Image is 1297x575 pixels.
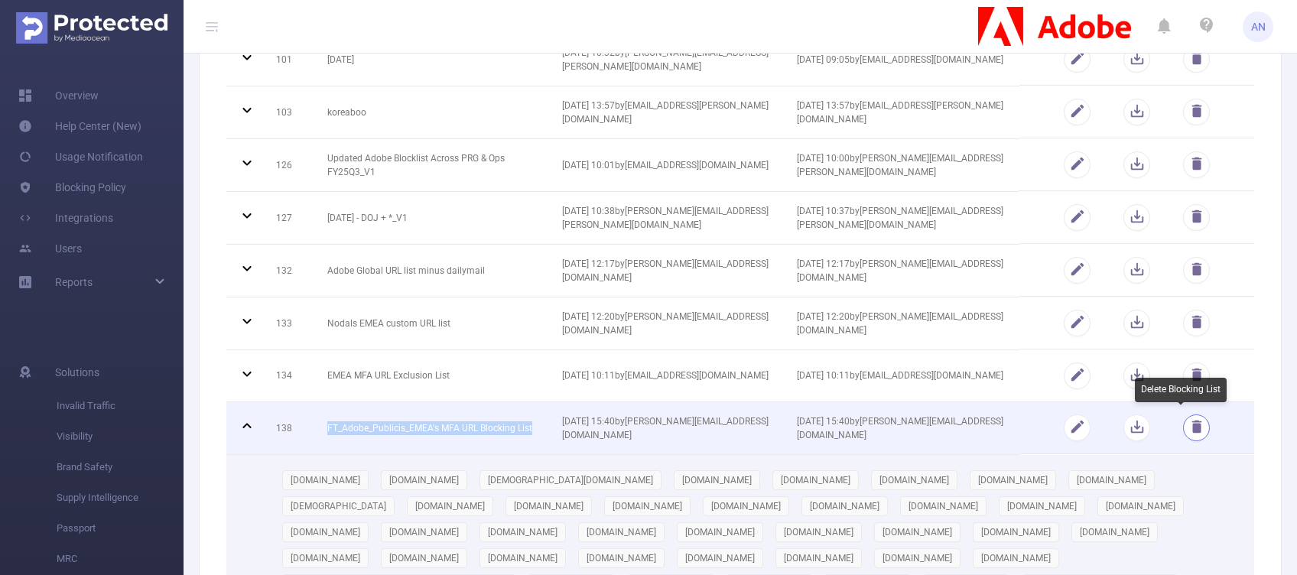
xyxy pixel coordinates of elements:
[18,203,113,233] a: Integrations
[389,475,459,486] span: [DOMAIN_NAME]
[57,482,184,513] span: Supply Intelligence
[613,501,682,512] span: [DOMAIN_NAME]
[879,475,949,486] span: [DOMAIN_NAME]
[488,475,653,486] span: [DEMOGRAPHIC_DATA][DOMAIN_NAME]
[883,527,952,538] span: [DOMAIN_NAME]
[682,475,752,486] span: [DOMAIN_NAME]
[978,475,1048,486] span: [DOMAIN_NAME]
[514,501,583,512] span: [DOMAIN_NAME]
[55,357,99,388] span: Solutions
[265,297,316,350] td: 133
[291,501,386,512] span: [DEMOGRAPHIC_DATA]
[316,245,551,297] td: Adobe Global URL list minus dailymail
[797,100,1003,125] span: [DATE] 13:57 by [EMAIL_ADDRESS][PERSON_NAME][DOMAIN_NAME]
[909,501,978,512] span: [DOMAIN_NAME]
[316,350,551,402] td: EMEA MFA URL Exclusion List
[587,527,656,538] span: [DOMAIN_NAME]
[562,370,769,381] span: [DATE] 10:11 by [EMAIL_ADDRESS][DOMAIN_NAME]
[316,192,551,245] td: [DATE] - DOJ + *_V1
[797,153,1003,177] span: [DATE] 10:00 by [PERSON_NAME][EMAIL_ADDRESS][PERSON_NAME][DOMAIN_NAME]
[265,245,316,297] td: 132
[265,192,316,245] td: 127
[781,475,850,486] span: [DOMAIN_NAME]
[562,160,769,171] span: [DATE] 10:01 by [EMAIL_ADDRESS][DOMAIN_NAME]
[57,421,184,452] span: Visibility
[562,206,769,230] span: [DATE] 10:38 by [PERSON_NAME][EMAIL_ADDRESS][PERSON_NAME][DOMAIN_NAME]
[57,513,184,544] span: Passport
[316,402,551,455] td: FT_Adobe_Publicis_EMEA's MFA URL Blocking List
[18,141,143,172] a: Usage Notification
[1007,501,1077,512] span: [DOMAIN_NAME]
[389,553,459,564] span: [DOMAIN_NAME]
[797,370,1003,381] span: [DATE] 10:11 by [EMAIL_ADDRESS][DOMAIN_NAME]
[291,553,360,564] span: [DOMAIN_NAME]
[488,553,557,564] span: [DOMAIN_NAME]
[316,86,551,139] td: koreaboo
[685,527,755,538] span: [DOMAIN_NAME]
[883,553,952,564] span: [DOMAIN_NAME]
[291,527,360,538] span: [DOMAIN_NAME]
[810,501,879,512] span: [DOMAIN_NAME]
[784,553,853,564] span: [DOMAIN_NAME]
[1080,527,1149,538] span: [DOMAIN_NAME]
[265,139,316,192] td: 126
[316,297,551,350] td: Nodals EMEA custom URL list
[18,172,126,203] a: Blocking Policy
[981,527,1051,538] span: [DOMAIN_NAME]
[685,553,755,564] span: [DOMAIN_NAME]
[1251,11,1266,42] span: AN
[18,233,82,264] a: Users
[316,34,551,86] td: [DATE]
[57,544,184,574] span: MRC
[265,402,316,455] td: 138
[18,111,141,141] a: Help Center (New)
[57,391,184,421] span: Invalid Traffic
[415,501,485,512] span: [DOMAIN_NAME]
[57,452,184,482] span: Brand Safety
[587,553,656,564] span: [DOMAIN_NAME]
[797,206,1003,230] span: [DATE] 10:37 by [PERSON_NAME][EMAIL_ADDRESS][PERSON_NAME][DOMAIN_NAME]
[981,553,1051,564] span: [DOMAIN_NAME]
[389,527,459,538] span: [DOMAIN_NAME]
[562,311,769,336] span: [DATE] 12:20 by [PERSON_NAME][EMAIL_ADDRESS][DOMAIN_NAME]
[797,311,1003,336] span: [DATE] 12:20 by [PERSON_NAME][EMAIL_ADDRESS][DOMAIN_NAME]
[1135,378,1227,402] div: Delete Blocking List
[291,475,360,486] span: [DOMAIN_NAME]
[18,80,99,111] a: Overview
[711,501,781,512] span: [DOMAIN_NAME]
[797,416,1003,440] span: [DATE] 15:40 by [PERSON_NAME][EMAIL_ADDRESS][DOMAIN_NAME]
[784,527,853,538] span: [DOMAIN_NAME]
[1106,501,1175,512] span: [DOMAIN_NAME]
[55,267,93,297] a: Reports
[562,100,769,125] span: [DATE] 13:57 by [EMAIL_ADDRESS][PERSON_NAME][DOMAIN_NAME]
[265,86,316,139] td: 103
[1077,475,1146,486] span: [DOMAIN_NAME]
[797,258,1003,283] span: [DATE] 12:17 by [PERSON_NAME][EMAIL_ADDRESS][DOMAIN_NAME]
[316,139,551,192] td: Updated Adobe Blocklist Across PRG & Ops FY25Q3_V1
[55,276,93,288] span: Reports
[265,34,316,86] td: 101
[797,54,1003,65] span: [DATE] 09:05 by [EMAIL_ADDRESS][DOMAIN_NAME]
[265,350,316,402] td: 134
[16,12,167,44] img: Protected Media
[562,416,769,440] span: [DATE] 15:40 by [PERSON_NAME][EMAIL_ADDRESS][DOMAIN_NAME]
[562,258,769,283] span: [DATE] 12:17 by [PERSON_NAME][EMAIL_ADDRESS][DOMAIN_NAME]
[562,47,769,72] span: [DATE] 10:32 by [PERSON_NAME][EMAIL_ADDRESS][PERSON_NAME][DOMAIN_NAME]
[488,527,557,538] span: [DOMAIN_NAME]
